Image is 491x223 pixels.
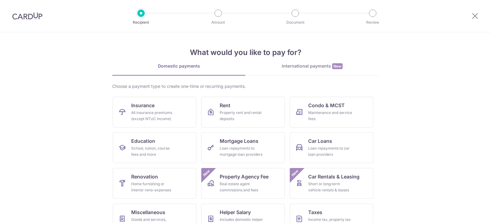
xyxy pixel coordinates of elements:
[308,137,332,145] span: Car Loans
[308,209,322,216] span: Taxes
[201,97,285,127] a: RentProperty rent and rental deposits
[112,63,245,69] div: Domestic payments
[131,209,165,216] span: Miscellaneous
[220,173,269,180] span: Property Agency Fee
[290,97,373,127] a: Condo & MCSTMaintenance and service fees
[113,168,196,199] a: RenovationHome furnishing or interior reno-expenses
[220,102,230,109] span: Rent
[131,102,155,109] span: Insurance
[450,205,485,220] iframe: Opens a widget where you can find more information
[308,181,352,193] div: Short or long‑term vehicle rentals & leases
[195,19,241,25] p: Amount
[332,63,343,69] span: New
[131,110,175,122] div: All insurance premiums (except NTUC Income)
[201,168,285,199] a: Property Agency FeeReal estate agent commissions and feesNew
[201,132,285,163] a: Mortgage LoansLoan repayments to mortgage loan providers
[308,110,352,122] div: Maintenance and service fees
[220,137,258,145] span: Mortgage Loans
[112,83,379,89] div: Choose a payment type to create one-time or recurring payments.
[131,137,155,145] span: Education
[290,132,373,163] a: Car LoansLoan repayments to car loan providers
[112,47,379,58] h4: What would you like to pay for?
[290,168,373,199] a: Car Rentals & LeasingShort or long‑term vehicle rentals & leasesNew
[220,145,264,158] div: Loan repayments to mortgage loan providers
[273,19,318,25] p: Document
[113,132,196,163] a: EducationSchool, tuition, course fees and more
[220,181,264,193] div: Real estate agent commissions and fees
[131,145,175,158] div: School, tuition, course fees and more
[202,168,212,178] span: New
[131,173,158,180] span: Renovation
[113,97,196,127] a: InsuranceAll insurance premiums (except NTUC Income)
[290,168,300,178] span: New
[220,110,264,122] div: Property rent and rental deposits
[308,145,352,158] div: Loan repayments to car loan providers
[220,209,251,216] span: Helper Salary
[131,181,175,193] div: Home furnishing or interior reno-expenses
[118,19,164,25] p: Recipient
[12,12,42,20] img: CardUp
[308,102,345,109] span: Condo & MCST
[308,173,359,180] span: Car Rentals & Leasing
[245,63,379,69] div: International payments
[350,19,395,25] p: Review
